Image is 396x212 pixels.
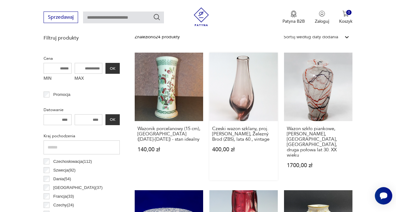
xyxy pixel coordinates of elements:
p: Dania ( 54 ) [53,176,71,182]
div: Sortuj według daty dodania [284,34,338,40]
a: Czeski wazon szklany, proj. Miloslav Klinger, Železný Brod (ZBS), lata 60., vintageCzeski wazon s... [209,53,278,180]
a: Wazon szkło piankowe, Johann Lötz Witwe, Klostermühle, Czechy, druga połowa lat 30. XX wiekuWazon... [284,53,352,180]
div: 0 [346,10,352,15]
p: Datowanie [44,106,120,113]
button: Zaloguj [315,11,329,24]
p: [GEOGRAPHIC_DATA] ( 37 ) [53,184,102,191]
h3: Wazon szkło piankowe, [PERSON_NAME], [GEOGRAPHIC_DATA], [GEOGRAPHIC_DATA], druga połowa lat 30. X... [287,126,350,158]
img: Ikonka użytkownika [319,11,325,17]
a: Wazonik porcelanowy (15 cm), Victoria Austria (1904-1918) - stan idealnyWazonik porcelanowy (15 c... [135,53,203,180]
button: Patyna B2B [282,11,305,24]
p: 400,00 zł [212,147,275,152]
button: Szukaj [153,13,161,21]
label: MAX [75,74,103,84]
h3: Czeski wazon szklany, proj. [PERSON_NAME], Železný Brod (ZBS), lata 60., vintage [212,126,275,142]
p: Szwecja ( 92 ) [53,167,76,174]
p: Czechy ( 24 ) [53,202,74,209]
p: 140,00 zł [137,147,200,152]
div: Znaleziono 24 produkty [135,34,180,40]
button: OK [105,63,120,74]
a: Sprzedawaj [44,16,78,20]
a: Ikona medaluPatyna B2B [282,11,305,24]
p: Koszyk [339,18,352,24]
p: Francja ( 33 ) [53,193,74,200]
iframe: Smartsupp widget button [375,187,392,205]
p: Cena [44,55,120,62]
img: Patyna - sklep z meblami i dekoracjami vintage [192,7,211,26]
p: Promocja [53,91,70,98]
p: Zaloguj [315,18,329,24]
p: Patyna B2B [282,18,305,24]
p: Czechosłowacja ( 112 ) [53,158,92,165]
h3: Wazonik porcelanowy (15 cm), [GEOGRAPHIC_DATA] ([DATE]-[DATE]) - stan idealny [137,126,200,142]
p: 1700,00 zł [287,163,350,168]
button: OK [105,114,120,125]
img: Ikona koszyka [342,11,349,17]
p: Kraj pochodzenia [44,133,120,139]
img: Ikona medalu [291,11,297,17]
p: Filtruj produkty [44,35,120,41]
label: MIN [44,74,72,84]
button: Sprzedawaj [44,12,78,23]
button: 0Koszyk [339,11,352,24]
